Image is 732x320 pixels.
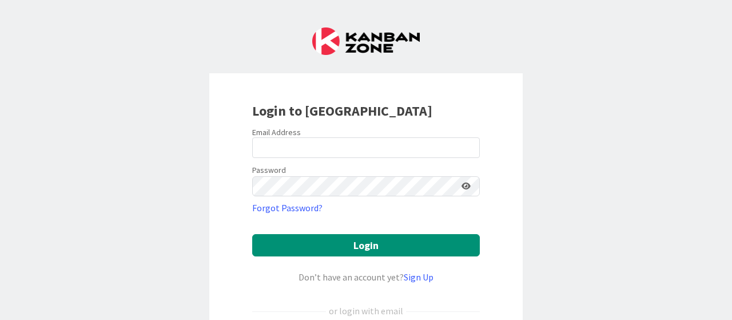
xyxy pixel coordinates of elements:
[252,270,480,284] div: Don’t have an account yet?
[252,102,432,120] b: Login to [GEOGRAPHIC_DATA]
[312,27,420,55] img: Kanban Zone
[252,127,301,137] label: Email Address
[404,271,433,283] a: Sign Up
[326,304,406,318] div: or login with email
[252,201,323,215] a: Forgot Password?
[252,164,286,176] label: Password
[252,234,480,256] button: Login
